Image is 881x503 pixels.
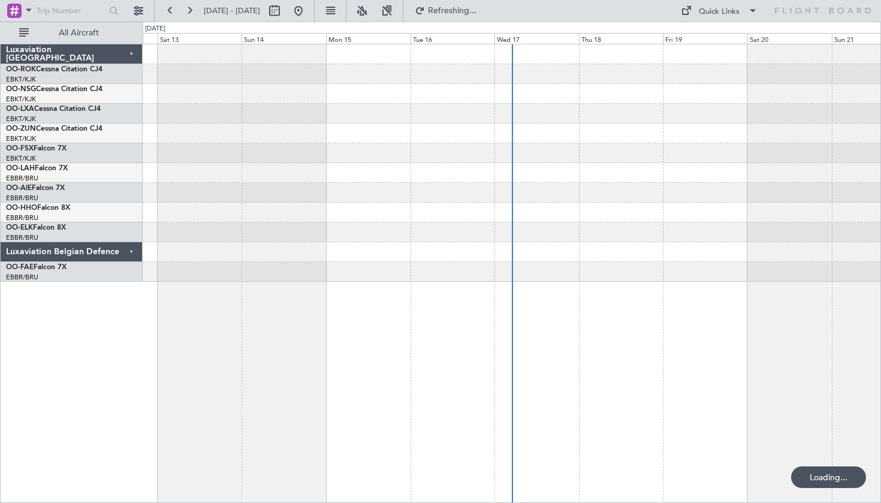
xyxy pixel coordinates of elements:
[6,134,36,143] a: EBKT/KJK
[579,33,663,44] div: Thu 18
[675,1,764,20] button: Quick Links
[204,5,260,16] span: [DATE] - [DATE]
[6,194,38,203] a: EBBR/BRU
[427,7,478,15] span: Refreshing...
[791,466,866,488] div: Loading...
[6,115,36,124] a: EBKT/KJK
[6,125,102,132] a: OO-ZUNCessna Citation CJ4
[6,224,66,231] a: OO-ELKFalcon 8X
[6,165,35,172] span: OO-LAH
[6,145,67,152] a: OO-FSXFalcon 7X
[6,264,67,271] a: OO-FAEFalcon 7X
[6,185,65,192] a: OO-AIEFalcon 7X
[6,95,36,104] a: EBKT/KJK
[6,86,36,93] span: OO-NSG
[6,106,34,113] span: OO-LXA
[6,86,102,93] a: OO-NSGCessna Citation CJ4
[6,165,68,172] a: OO-LAHFalcon 7X
[6,145,34,152] span: OO-FSX
[158,33,242,44] div: Sat 13
[6,125,36,132] span: OO-ZUN
[6,273,38,282] a: EBBR/BRU
[6,204,70,212] a: OO-HHOFalcon 8X
[6,264,34,271] span: OO-FAE
[6,233,38,242] a: EBBR/BRU
[6,185,32,192] span: OO-AIE
[494,33,579,44] div: Wed 17
[6,106,101,113] a: OO-LXACessna Citation CJ4
[6,66,36,73] span: OO-ROK
[409,1,481,20] button: Refreshing...
[242,33,326,44] div: Sun 14
[699,6,740,18] div: Quick Links
[31,29,126,37] span: All Aircraft
[6,66,102,73] a: OO-ROKCessna Citation CJ4
[6,75,36,84] a: EBKT/KJK
[411,33,495,44] div: Tue 16
[145,24,165,34] div: [DATE]
[663,33,747,44] div: Fri 19
[37,2,105,20] input: Trip Number
[6,174,38,183] a: EBBR/BRU
[747,33,832,44] div: Sat 20
[13,23,130,43] button: All Aircraft
[6,224,33,231] span: OO-ELK
[6,154,36,163] a: EBKT/KJK
[6,213,38,222] a: EBBR/BRU
[6,204,37,212] span: OO-HHO
[326,33,411,44] div: Mon 15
